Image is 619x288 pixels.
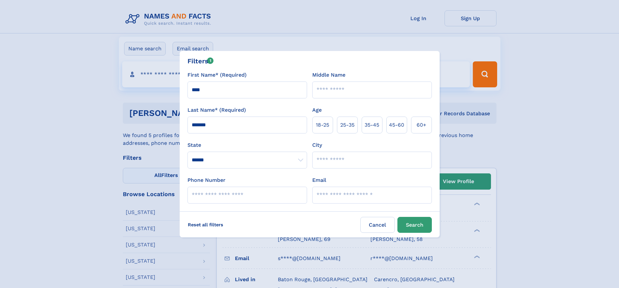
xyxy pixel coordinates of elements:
label: Email [312,176,326,184]
label: Cancel [360,217,395,233]
label: State [187,141,307,149]
span: 18‑25 [316,121,329,129]
label: Last Name* (Required) [187,106,246,114]
label: City [312,141,322,149]
span: 60+ [417,121,426,129]
label: Reset all filters [184,217,227,232]
span: 25‑35 [340,121,355,129]
button: Search [397,217,432,233]
span: 45‑60 [389,121,404,129]
div: Filters [187,56,214,66]
label: Phone Number [187,176,226,184]
label: Age [312,106,322,114]
label: First Name* (Required) [187,71,247,79]
label: Middle Name [312,71,345,79]
span: 35‑45 [365,121,379,129]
